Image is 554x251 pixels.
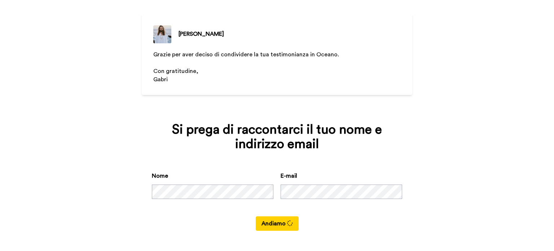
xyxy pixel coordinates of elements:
[153,77,168,82] span: Gabri
[179,30,224,38] div: [PERSON_NAME]
[152,122,402,151] div: Si prega di raccontarci il tuo nome e indirizzo email
[281,172,297,180] label: E-mail
[153,52,339,57] span: Grazie per aver deciso di condividere la tua testimonianza in Oceano.
[256,216,299,231] button: Andiamo
[152,172,168,180] label: Nome
[153,68,198,74] span: Con gratitudine,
